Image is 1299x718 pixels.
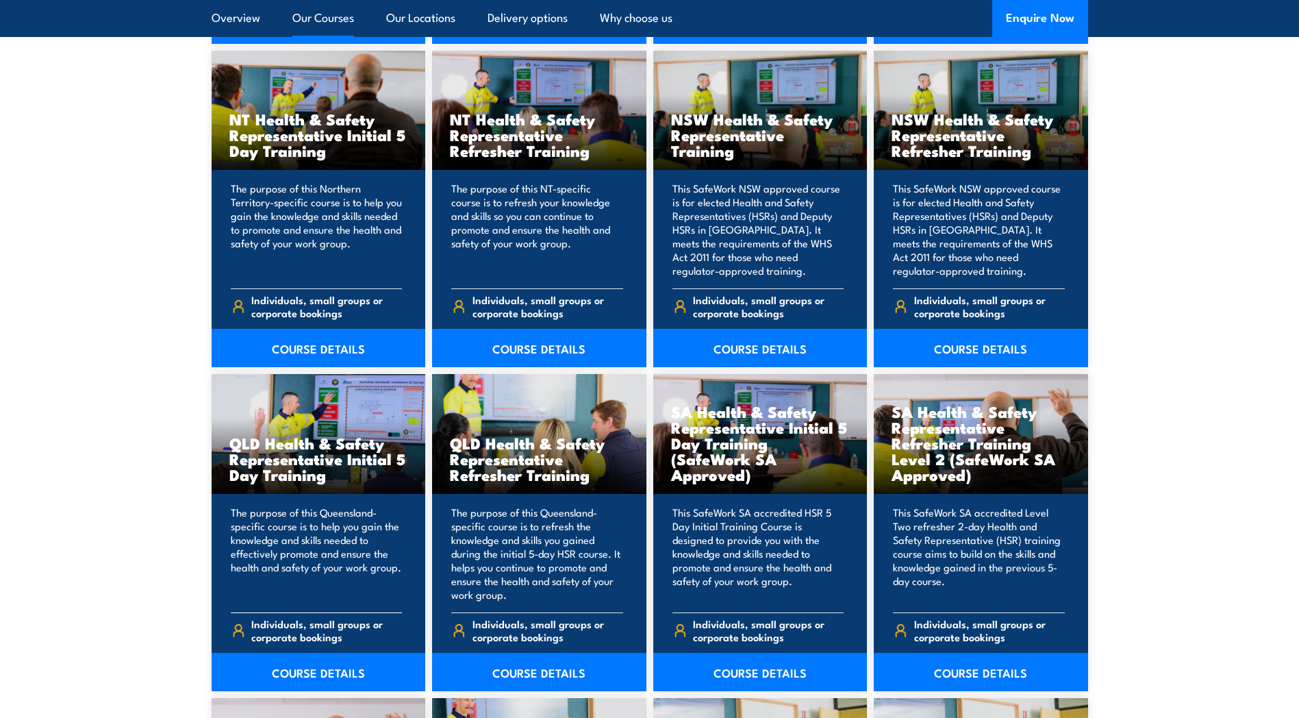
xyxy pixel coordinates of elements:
h3: QLD Health & Safety Representative Initial 5 Day Training [229,435,408,482]
span: Individuals, small groups or corporate bookings [251,617,402,643]
h3: NT Health & Safety Representative Refresher Training [450,111,629,158]
p: This SafeWork NSW approved course is for elected Health and Safety Representatives (HSRs) and Dep... [672,182,844,277]
h3: NT Health & Safety Representative Initial 5 Day Training [229,111,408,158]
a: COURSE DETAILS [432,329,646,367]
a: COURSE DETAILS [212,329,426,367]
a: COURSE DETAILS [212,653,426,691]
p: The purpose of this NT-specific course is to refresh your knowledge and skills so you can continu... [451,182,623,277]
a: COURSE DETAILS [653,329,868,367]
h3: NSW Health & Safety Representative Refresher Training [892,111,1070,158]
h3: NSW Health & Safety Representative Training [671,111,850,158]
span: Individuals, small groups or corporate bookings [693,293,844,319]
p: This SafeWork SA accredited Level Two refresher 2-day Health and Safety Representative (HSR) trai... [893,506,1065,602]
p: This SafeWork NSW approved course is for elected Health and Safety Representatives (HSRs) and Dep... [893,182,1065,277]
p: This SafeWork SA accredited HSR 5 Day Initial Training Course is designed to provide you with the... [672,506,844,602]
p: The purpose of this Northern Territory-specific course is to help you gain the knowledge and skil... [231,182,403,277]
h3: SA Health & Safety Representative Refresher Training Level 2 (SafeWork SA Approved) [892,404,1070,482]
h3: QLD Health & Safety Representative Refresher Training [450,435,629,482]
span: Individuals, small groups or corporate bookings [914,293,1065,319]
span: Individuals, small groups or corporate bookings [251,293,402,319]
a: COURSE DETAILS [874,653,1088,691]
span: Individuals, small groups or corporate bookings [472,293,623,319]
a: COURSE DETAILS [432,653,646,691]
span: Individuals, small groups or corporate bookings [693,617,844,643]
span: Individuals, small groups or corporate bookings [472,617,623,643]
h3: SA Health & Safety Representative Initial 5 Day Training (SafeWork SA Approved) [671,404,850,482]
span: Individuals, small groups or corporate bookings [914,617,1065,643]
a: COURSE DETAILS [874,329,1088,367]
p: The purpose of this Queensland-specific course is to refresh the knowledge and skills you gained ... [451,506,623,602]
p: The purpose of this Queensland-specific course is to help you gain the knowledge and skills neede... [231,506,403,602]
a: COURSE DETAILS [653,653,868,691]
